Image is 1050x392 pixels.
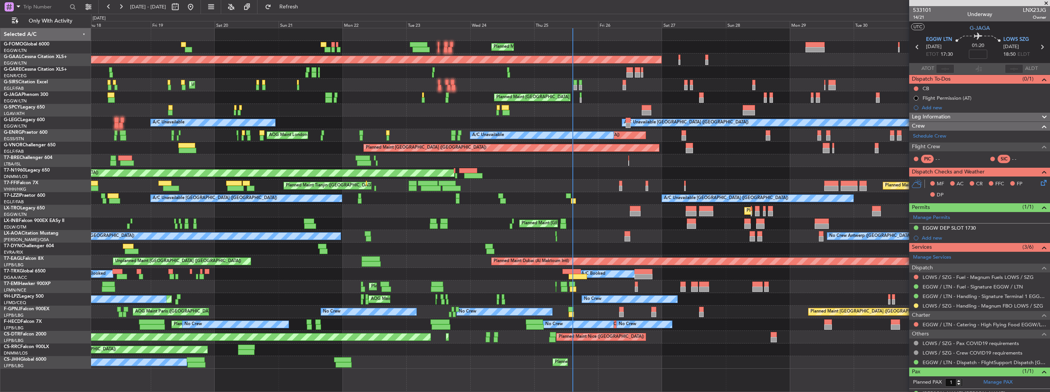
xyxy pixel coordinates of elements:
[912,168,985,177] span: Dispatch Checks and Weather
[1017,180,1022,188] span: FP
[4,48,27,53] a: EGGW/LTN
[912,122,925,131] span: Crew
[1017,51,1030,58] span: ELDT
[922,104,1046,111] div: Add new
[4,237,49,243] a: [PERSON_NAME]/QSA
[286,180,375,191] div: Planned Maint Tianjin ([GEOGRAPHIC_DATA])
[913,14,931,21] span: 14/21
[726,21,790,28] div: Sun 28
[913,214,950,222] a: Manage Permits
[4,212,27,217] a: EGGW/LTN
[1022,367,1034,375] span: (1/1)
[4,123,27,129] a: EGGW/LTN
[913,379,942,386] label: Planned PAX
[1003,43,1019,51] span: [DATE]
[4,244,21,248] span: T7-DYN
[59,230,134,242] div: No Crew Nice ([GEOGRAPHIC_DATA])
[911,23,924,30] button: UTC
[371,293,432,305] div: AOG Maint Cannes (Mandelieu)
[4,67,21,72] span: G-GARE
[4,118,45,122] a: G-LEGCLegacy 600
[923,225,976,231] div: EGGW DEP SLOT 1730
[926,51,939,58] span: ETOT
[912,143,940,151] span: Flight Crew
[4,294,19,299] span: 9H-LPZ
[4,269,20,274] span: T7-TRX
[1023,6,1046,14] span: LNX23JG
[559,331,644,343] div: Planned Maint Nice ([GEOGRAPHIC_DATA])
[790,21,854,28] div: Mon 29
[1003,36,1029,44] span: LOWS SZG
[4,193,45,198] a: T7-LZZIPraetor 600
[82,268,106,280] div: A/C Booked
[619,319,636,330] div: No Crew
[4,319,21,324] span: F-HECD
[4,345,20,349] span: CS-RRC
[923,274,1034,280] a: LOWS / SZG - Fuel - Magnum Fuels LOWS / SZG
[4,80,48,84] a: G-SIRSCitation Excel
[4,307,49,311] a: F-GPNJFalcon 900EX
[4,181,38,185] a: T7-FFIFalcon 7X
[967,10,992,18] div: Underway
[4,294,44,299] a: 9H-LPZLegacy 500
[20,18,81,24] span: Only With Activity
[4,363,24,369] a: LFPB/LBG
[153,117,184,128] div: A/C Unavailable
[810,306,931,317] div: Planned Maint [GEOGRAPHIC_DATA] ([GEOGRAPHIC_DATA])
[4,181,17,185] span: T7-FFI
[4,55,67,59] a: G-GAALCessna Citation XLS+
[115,256,241,267] div: Unplanned Maint [GEOGRAPHIC_DATA] ([GEOGRAPHIC_DATA])
[1022,203,1034,211] span: (1/1)
[912,368,920,376] span: Pax
[4,244,54,248] a: T7-DYNChallenger 604
[87,21,151,28] div: Thu 18
[269,130,355,141] div: AOG Maint London ([GEOGRAPHIC_DATA])
[4,42,49,47] a: G-FOMOGlobal 6000
[4,130,47,135] a: G-ENRGPraetor 600
[937,191,944,199] span: DP
[496,92,617,103] div: Planned Maint [GEOGRAPHIC_DATA] ([GEOGRAPHIC_DATA])
[923,359,1046,366] a: EGGW / LTN - Dispatch - FlightSupport Dispatch [GEOGRAPHIC_DATA]
[912,243,932,252] span: Services
[323,306,341,317] div: No Crew
[936,156,953,162] div: - -
[1025,65,1038,73] span: ALDT
[4,307,20,311] span: F-GPNJ
[664,193,788,204] div: A/C Unavailable [GEOGRAPHIC_DATA] ([GEOGRAPHIC_DATA])
[4,143,23,147] span: G-VNOR
[135,306,215,317] div: AOG Maint Paris ([GEOGRAPHIC_DATA])
[926,43,942,51] span: [DATE]
[598,21,662,28] div: Fri 26
[4,149,24,154] a: EGLF/FAB
[921,155,934,163] div: PIC
[4,219,64,223] a: LX-INBFalcon 900EX EASy II
[747,205,867,217] div: Planned Maint [GEOGRAPHIC_DATA] ([GEOGRAPHIC_DATA])
[4,249,23,255] a: EVRA/RIX
[4,105,45,110] a: G-SPCYLegacy 650
[4,332,20,337] span: CS-DTR
[937,180,944,188] span: MF
[581,268,605,280] div: A/C Booked
[912,113,951,121] span: Leg Information
[921,65,934,73] span: ATOT
[4,231,21,236] span: LX-AOA
[624,117,748,128] div: A/C Unavailable [GEOGRAPHIC_DATA] ([GEOGRAPHIC_DATA])
[151,21,215,28] div: Fri 19
[995,180,1004,188] span: FFC
[472,130,504,141] div: A/C Unavailable
[1022,243,1034,251] span: (3/6)
[829,230,912,242] div: No Crew Antwerp ([GEOGRAPHIC_DATA])
[93,15,106,22] div: [DATE]
[923,340,1019,347] a: LOWS / SZG - Pax COVID19 requirements
[4,118,20,122] span: G-LEGC
[983,379,1012,386] a: Manage PAX
[976,180,983,188] span: CR
[261,1,307,13] button: Refresh
[494,41,614,53] div: Planned Maint [GEOGRAPHIC_DATA] ([GEOGRAPHIC_DATA])
[555,356,675,368] div: Planned Maint [GEOGRAPHIC_DATA] ([GEOGRAPHIC_DATA])
[4,80,18,84] span: G-SIRS
[972,42,984,50] span: 01:20
[4,67,67,72] a: G-GARECessna Citation XLS+
[4,282,19,286] span: T7-EMI
[4,287,26,293] a: LFMN/NCE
